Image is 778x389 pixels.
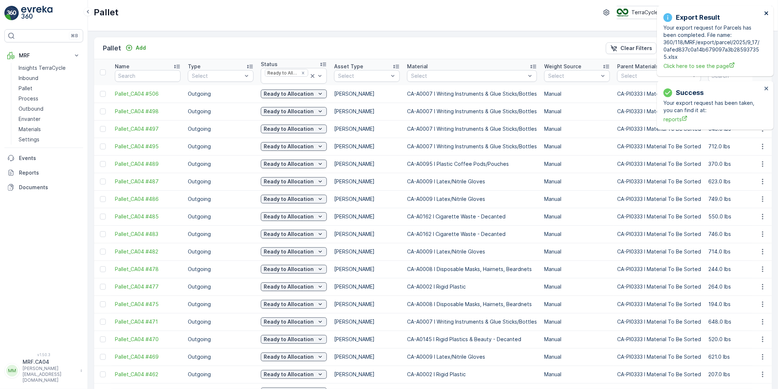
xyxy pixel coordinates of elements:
p: CA-PI0333 I Material To Be Sorted [617,336,701,343]
img: logo [4,6,19,20]
a: Documents [4,180,83,195]
p: CA-A0009 I Latex/Nitrile Gloves [407,178,537,185]
button: TerraCycle- CA04-[GEOGRAPHIC_DATA] MRF(-05:00) [617,6,772,19]
p: CA-A0162 I Cigarette Waste - Decanted [407,213,537,220]
div: Toggle Row Selected [100,231,106,237]
a: Pallet_CA04 #483 [115,230,181,238]
button: MRF [4,48,83,63]
p: Ready to Allocation [264,301,314,308]
div: Toggle Row Selected [100,284,106,290]
p: [PERSON_NAME] [334,213,400,220]
p: Materials [19,126,41,133]
a: Settings [16,134,83,145]
p: Settings [19,136,39,143]
p: Insights TerraCycle [19,64,66,72]
p: Outgoing [188,160,253,168]
input: Search [115,70,181,82]
p: Ready to Allocation [264,108,314,115]
p: [PERSON_NAME] [334,301,400,308]
a: Pallet_CA04 #471 [115,318,181,325]
p: Ready to Allocation [264,195,314,203]
p: TerraCycle- CA04-[GEOGRAPHIC_DATA] MRF [631,9,742,16]
div: Toggle Row Selected [100,249,106,255]
p: Outgoing [188,318,253,325]
p: Ready to Allocation [264,283,314,290]
p: Your export request for Parcels has been completed. File name: 360/118/MRF/export/parcel/2025/9_1... [663,24,762,61]
p: Success [676,88,704,98]
div: Toggle Row Selected [100,301,106,307]
span: Pallet_CA04 #485 [115,213,181,220]
span: Pallet_CA04 #497 [115,125,181,133]
p: CA-A0002 I Rigid Plastic [407,283,537,290]
p: Material [407,63,428,70]
p: Ready to Allocation [264,266,314,273]
p: CA-A0009 I Latex/Nitrile Gloves [407,248,537,255]
p: Manual [544,160,610,168]
button: Ready to Allocation [261,317,327,326]
span: Pallet_CA04 #470 [115,336,181,343]
p: [PERSON_NAME] [334,230,400,238]
a: Pallet_CA04 #475 [115,301,181,308]
a: Materials [16,124,83,134]
p: [PERSON_NAME] [334,143,400,150]
p: [PERSON_NAME] [334,178,400,185]
p: CA-A0095 I Plastic Coffee Pods/Pouches [407,160,537,168]
button: Ready to Allocation [261,265,327,274]
button: Ready to Allocation [261,125,327,133]
a: Pallet_CA04 #469 [115,353,181,361]
p: CA-A0007 I Writing Instruments & Glue Sticks/Bottles [407,143,537,150]
span: Pallet_CA04 #462 [115,371,181,378]
p: Manual [544,230,610,238]
p: [PERSON_NAME] [334,90,400,98]
div: Toggle Row Selected [100,336,106,342]
p: Manual [544,353,610,361]
p: 264.0 lbs [708,283,774,290]
p: Process [19,95,38,102]
span: Pallet_CA04 #489 [115,160,181,168]
p: 623.0 lbs [708,178,774,185]
button: Ready to Allocation [261,107,327,116]
p: Manual [544,143,610,150]
a: Reports [4,165,83,180]
p: CA-PI0333 I Material To Be Sorted [617,178,701,185]
a: Outbound [16,104,83,114]
p: Manual [544,108,610,115]
div: Toggle Row Selected [100,266,106,272]
img: TC_8rdWMmT_gp9TRR3.png [617,8,628,16]
p: Select [621,72,690,80]
div: Toggle Row Selected [100,91,106,97]
button: Ready to Allocation [261,335,327,344]
p: [PERSON_NAME] [334,125,400,133]
button: Ready to Allocation [261,177,327,186]
p: Pallet [94,7,119,18]
p: Ready to Allocation [264,213,314,220]
p: Clear Filters [620,45,652,52]
p: CA-PI0333 I Material To Be Sorted [617,371,701,378]
p: CA-PI0333 I Material To Be Sorted [617,90,701,98]
div: Toggle Row Selected [100,354,106,360]
p: Ready to Allocation [264,371,314,378]
p: [PERSON_NAME] [334,336,400,343]
p: 746.0 lbs [708,230,774,238]
div: Toggle Row Selected [100,108,106,114]
a: Process [16,94,83,104]
p: 550.0 lbs [708,213,774,220]
p: Manual [544,318,610,325]
p: CA-PI0333 I Material To Be Sorted [617,143,701,150]
p: CA-A0009 I Latex/Nitrile Gloves [407,353,537,361]
p: MRF [19,52,69,59]
p: CA-PI0333 I Material To Be Sorted [617,195,701,203]
p: Manual [544,336,610,343]
p: Manual [544,178,610,185]
span: v 1.50.3 [4,352,83,357]
p: Reports [19,169,80,176]
p: CA-A0007 I Writing Instruments & Glue Sticks/Bottles [407,108,537,115]
p: Select [192,72,242,80]
button: close [764,85,769,92]
p: [PERSON_NAME] [334,371,400,378]
p: CA-A0007 I Writing Instruments & Glue Sticks/Bottles [407,318,537,325]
